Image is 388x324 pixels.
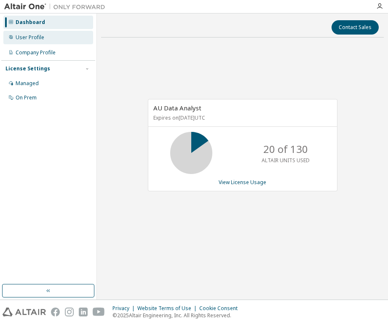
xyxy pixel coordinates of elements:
[262,157,310,164] p: ALTAIR UNITS USED
[79,308,88,316] img: linkedin.svg
[153,114,330,121] p: Expires on [DATE] UTC
[16,34,44,41] div: User Profile
[4,3,110,11] img: Altair One
[93,308,105,316] img: youtube.svg
[153,104,201,112] span: AU Data Analyst
[332,20,379,35] button: Contact Sales
[65,308,74,316] img: instagram.svg
[16,49,56,56] div: Company Profile
[51,308,60,316] img: facebook.svg
[263,142,308,156] p: 20 of 130
[199,305,243,312] div: Cookie Consent
[112,312,243,319] p: © 2025 Altair Engineering, Inc. All Rights Reserved.
[16,94,37,101] div: On Prem
[219,179,266,186] a: View License Usage
[5,65,50,72] div: License Settings
[112,305,137,312] div: Privacy
[137,305,199,312] div: Website Terms of Use
[16,80,39,87] div: Managed
[16,19,45,26] div: Dashboard
[3,308,46,316] img: altair_logo.svg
